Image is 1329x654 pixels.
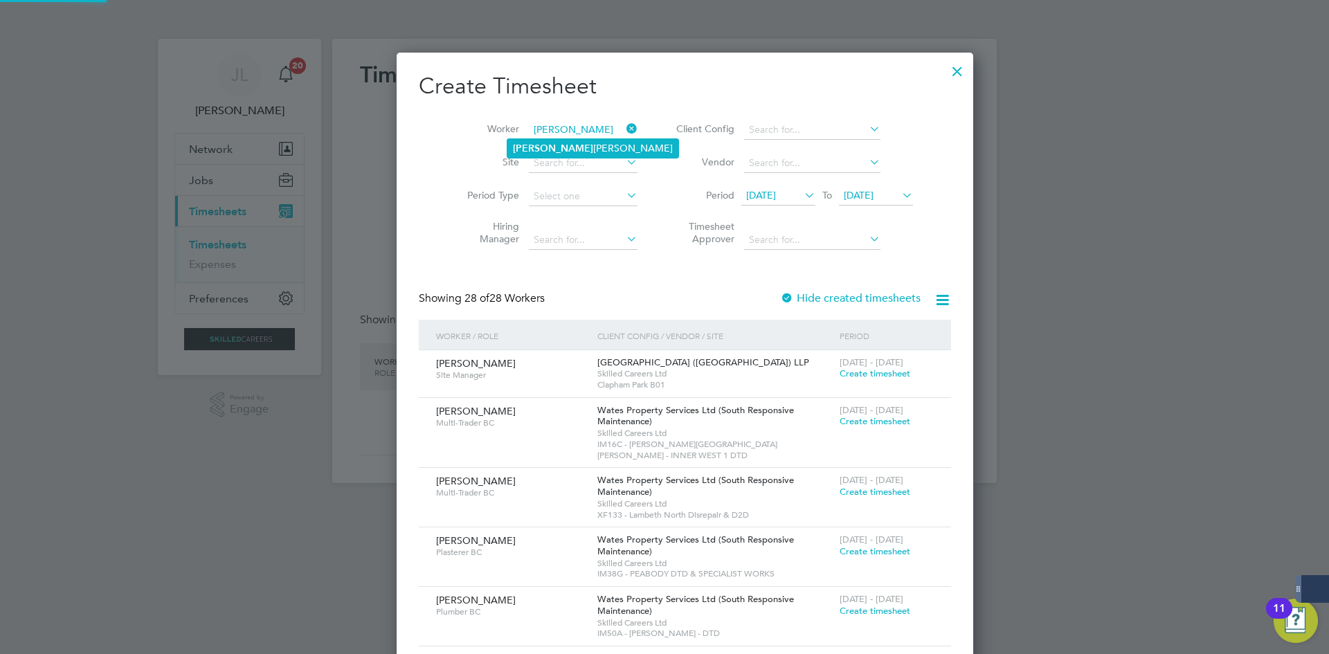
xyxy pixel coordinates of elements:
[597,404,794,428] span: Wates Property Services Ltd (South Responsive Maintenance)
[436,487,587,498] span: Multi-Trader BC
[672,220,734,245] label: Timesheet Approver
[818,186,836,204] span: To
[780,291,921,305] label: Hide created timesheets
[529,120,638,140] input: Search for...
[840,415,910,427] span: Create timesheet
[436,475,516,487] span: [PERSON_NAME]
[597,379,833,390] span: Clapham Park B01
[436,370,587,381] span: Site Manager
[1273,608,1285,626] div: 11
[436,405,516,417] span: [PERSON_NAME]
[597,628,833,639] span: IM50A - [PERSON_NAME] - DTD
[419,72,951,101] h2: Create Timesheet
[597,534,794,557] span: Wates Property Services Ltd (South Responsive Maintenance)
[457,156,519,168] label: Site
[436,417,587,428] span: Multi-Trader BC
[840,534,903,545] span: [DATE] - [DATE]
[436,606,587,617] span: Plumber BC
[597,558,833,569] span: Skilled Careers Ltd
[464,291,545,305] span: 28 Workers
[746,189,776,201] span: [DATE]
[419,291,548,306] div: Showing
[597,356,809,368] span: [GEOGRAPHIC_DATA] ([GEOGRAPHIC_DATA]) LLP
[840,605,910,617] span: Create timesheet
[597,617,833,628] span: Skilled Careers Ltd
[436,547,587,558] span: Plasterer BC
[672,122,734,135] label: Client Config
[840,593,903,605] span: [DATE] - [DATE]
[840,404,903,416] span: [DATE] - [DATE]
[836,320,937,352] div: Period
[840,486,910,498] span: Create timesheet
[513,143,593,154] b: [PERSON_NAME]
[457,189,519,201] label: Period Type
[597,498,833,509] span: Skilled Careers Ltd
[457,122,519,135] label: Worker
[672,189,734,201] label: Period
[507,139,678,158] li: [PERSON_NAME]
[597,509,833,520] span: XF133 - Lambeth North Disrepair & D2D
[840,474,903,486] span: [DATE] - [DATE]
[597,439,833,460] span: IM16C - [PERSON_NAME][GEOGRAPHIC_DATA][PERSON_NAME] - INNER WEST 1 DTD
[744,120,880,140] input: Search for...
[840,356,903,368] span: [DATE] - [DATE]
[457,220,519,245] label: Hiring Manager
[594,320,836,352] div: Client Config / Vendor / Site
[597,593,794,617] span: Wates Property Services Ltd (South Responsive Maintenance)
[436,357,516,370] span: [PERSON_NAME]
[744,230,880,250] input: Search for...
[672,156,734,168] label: Vendor
[464,291,489,305] span: 28 of
[433,320,594,352] div: Worker / Role
[844,189,874,201] span: [DATE]
[744,154,880,173] input: Search for...
[529,154,638,173] input: Search for...
[436,534,516,547] span: [PERSON_NAME]
[597,428,833,439] span: Skilled Careers Ltd
[436,594,516,606] span: [PERSON_NAME]
[840,545,910,557] span: Create timesheet
[840,367,910,379] span: Create timesheet
[529,230,638,250] input: Search for...
[597,568,833,579] span: IM38G - PEABODY DTD & SPECIALIST WORKS
[597,368,833,379] span: Skilled Careers Ltd
[1274,599,1318,643] button: Open Resource Center, 11 new notifications
[529,187,638,206] input: Select one
[597,474,794,498] span: Wates Property Services Ltd (South Responsive Maintenance)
